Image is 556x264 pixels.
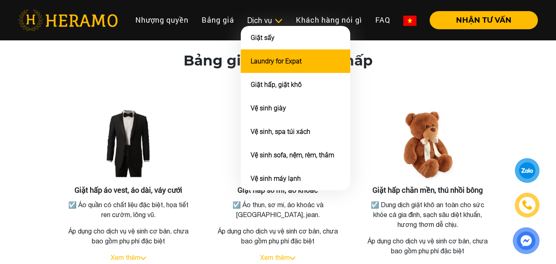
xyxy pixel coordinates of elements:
[289,11,369,29] a: Khách hàng nói gì
[251,128,310,136] a: Vệ sinh, spa túi xách
[214,200,342,220] p: ☑️ Áo thun, sơ mi, áo khoác và [GEOGRAPHIC_DATA], jean.
[18,9,118,31] img: heramo-logo.png
[129,11,195,29] a: Nhượng quyền
[251,151,334,159] a: Vệ sinh sofa, nệm, rèm, thảm
[140,257,146,260] img: arrow_down.svg
[251,81,302,89] a: Giặt hấp, giặt khô
[251,57,302,65] a: Laundry for Expat
[369,11,397,29] a: FAQ
[403,16,416,26] img: vn-flag.png
[386,103,469,186] img: Giặt hấp chăn mền, thú nhồi bông
[65,200,192,220] p: ☑️ Áo quần có chất liệu đặc biệt, họa tiết ren cườm, lông vũ.
[516,194,538,216] a: phone-icon
[247,15,283,26] div: Dịch vụ
[290,257,295,260] img: arrow_down.svg
[213,186,344,195] h3: Giặt hấp sơ mi, áo khoác
[251,104,286,112] a: Vệ sinh giày
[63,226,194,246] p: Áp dụng cho dịch vụ vệ sinh cơ bản, chưa bao gồm phụ phí đặc biệt
[111,254,140,261] a: Xem thêm
[362,186,493,195] h3: Giặt hấp chăn mền, thú nhồi bông
[430,11,538,29] button: NHẬN TƯ VẤN
[63,186,194,195] h3: Giặt hấp áo vest, áo dài, váy cưới
[260,254,290,261] a: Xem thêm
[364,200,491,229] p: ☑️ Dung dịch giặt khô an toàn cho sức khỏe cả gia đình, sạch sâu diệt khuẩn, hương thơm dễ chịu.
[251,175,301,182] a: Vệ sinh máy lạnh
[362,236,493,256] p: Áp dụng cho dịch vụ vệ sinh cơ bản, chưa bao gồm phụ phí đặc biệt
[274,17,283,25] img: subToggleIcon
[237,103,319,186] img: Giặt hấp sơ mi, áo khoác
[523,201,532,210] img: phone-icon
[195,11,241,29] a: Bảng giá
[423,16,538,24] a: NHẬN TƯ VẤN
[251,34,275,42] a: Giặt sấy
[213,226,344,246] p: Áp dụng cho dịch vụ vệ sinh cơ bản, chưa bao gồm phụ phí đặc biệt
[87,103,170,186] img: Giặt hấp áo vest, áo dài, váy cưới
[184,52,372,69] h2: Bảng giá dịch vụ giặt hấp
